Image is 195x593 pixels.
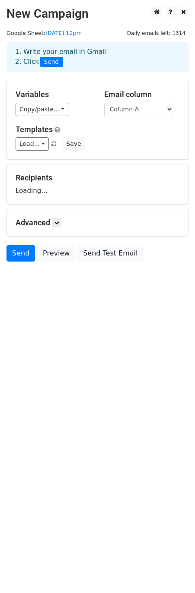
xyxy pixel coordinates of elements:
span: Daily emails left: 1314 [124,28,189,38]
a: Send Test Email [77,245,143,262]
a: [DATE] 12pm [45,30,82,36]
a: Preview [37,245,75,262]
span: Send [40,57,63,67]
div: 1. Write your email in Gmail 2. Click [9,47,186,67]
div: Loading... [16,173,179,196]
a: Templates [16,125,53,134]
a: Copy/paste... [16,103,68,116]
a: Load... [16,137,49,151]
h5: Variables [16,90,91,99]
h5: Advanced [16,218,179,227]
button: Save [62,137,85,151]
h5: Recipients [16,173,179,183]
small: Google Sheet: [6,30,82,36]
a: Daily emails left: 1314 [124,30,189,36]
a: Send [6,245,35,262]
h5: Email column [104,90,180,99]
h2: New Campaign [6,6,189,21]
